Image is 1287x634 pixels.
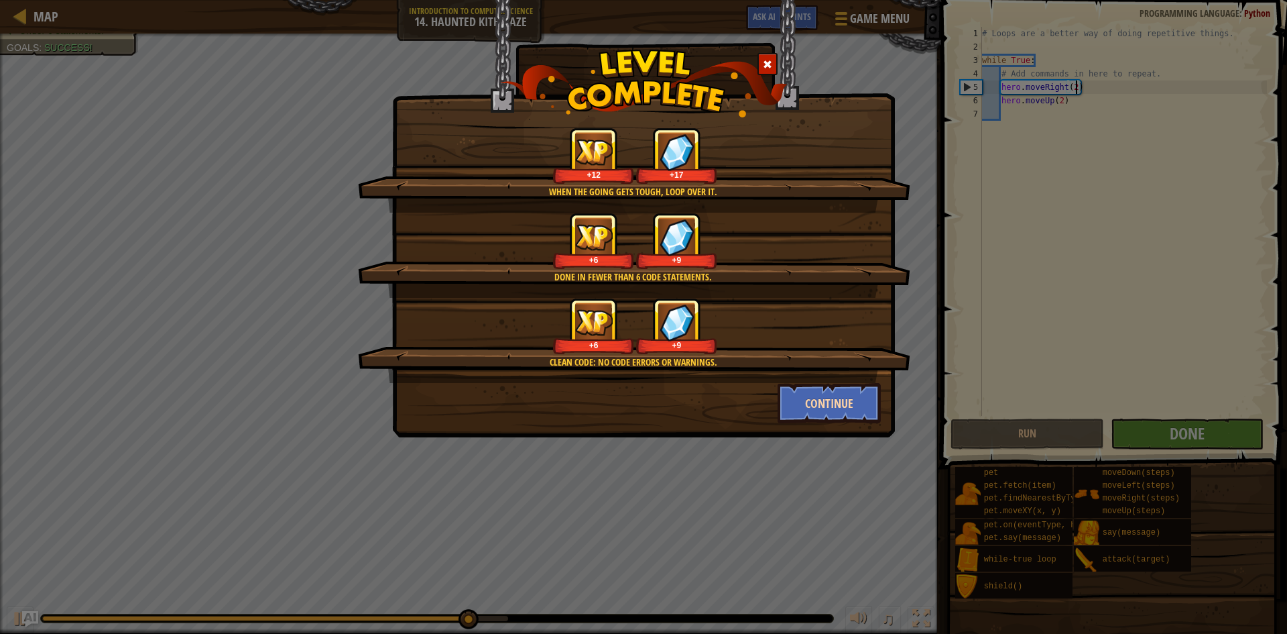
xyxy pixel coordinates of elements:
[660,134,694,170] img: reward_icon_gems.png
[556,340,631,350] div: +6
[422,356,845,369] div: Clean code: no code errors or warnings.
[422,270,845,284] div: Done in fewer than 6 code statements.
[575,139,613,165] img: reward_icon_xp.png
[660,304,694,341] img: reward_icon_gems.png
[639,170,715,180] div: +17
[500,50,788,117] img: level_complete.png
[556,255,631,265] div: +6
[422,185,845,199] div: When the going gets tough, loop over it.
[778,383,881,423] button: Continue
[575,224,613,250] img: reward_icon_xp.png
[639,255,715,265] div: +9
[660,219,694,256] img: reward_icon_gems.png
[575,309,613,335] img: reward_icon_xp.png
[556,170,631,180] div: +12
[639,340,715,350] div: +9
